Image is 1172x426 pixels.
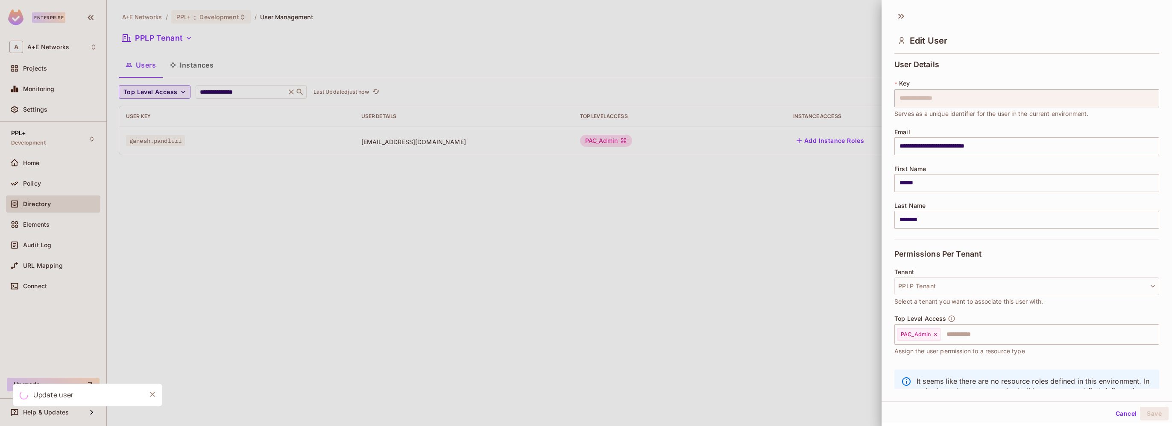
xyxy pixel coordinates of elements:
span: Last Name [894,202,926,209]
button: Open [1154,333,1156,335]
span: PAC_Admin [901,331,931,338]
p: It seems like there are no resource roles defined in this environment. In order to assign resourc... [917,376,1152,405]
span: Email [894,129,910,136]
button: Cancel [1112,407,1140,420]
span: Permissions Per Tenant [894,250,982,258]
span: First Name [894,166,926,172]
span: Key [899,80,910,87]
span: Select a tenant you want to associate this user with. [894,297,1043,306]
div: PAC_Admin [897,328,941,341]
span: Serves as a unique identifier for the user in the current environment. [894,109,1089,118]
span: User Details [894,60,939,69]
span: Edit User [910,35,947,46]
button: Close [146,388,159,401]
button: Save [1140,407,1169,420]
span: Tenant [894,269,914,275]
span: Assign the user permission to a resource type [894,346,1025,356]
span: Top Level Access [894,315,946,322]
button: PPLP Tenant [894,277,1159,295]
div: Update user [33,390,74,400]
